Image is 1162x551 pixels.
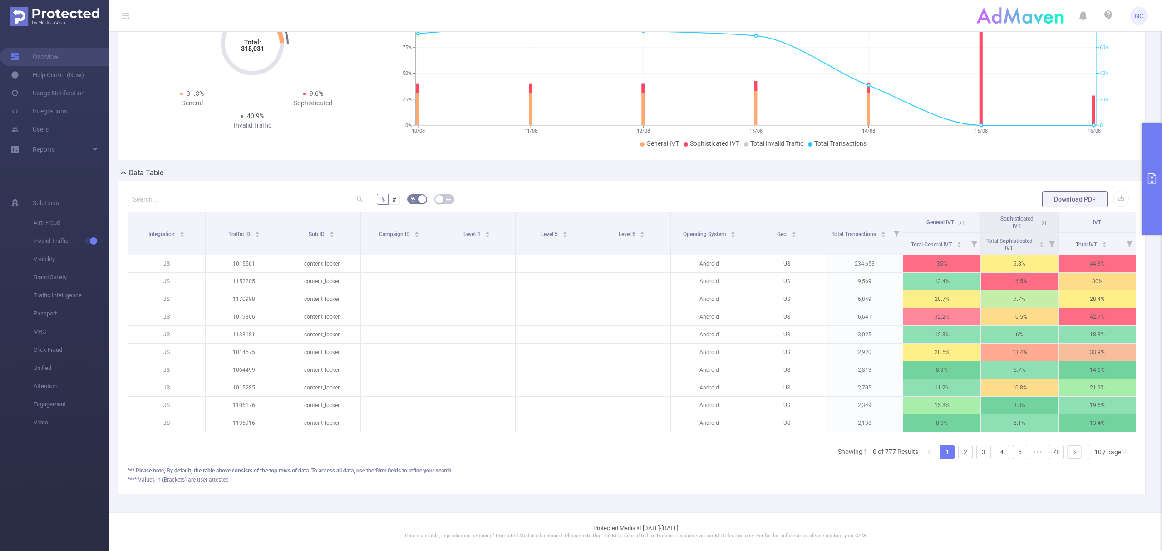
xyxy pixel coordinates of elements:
[34,359,109,377] span: Unified
[1059,326,1136,343] p: 18.3%
[1122,449,1127,456] i: icon: down
[826,308,903,325] p: 6,641
[968,233,980,255] i: Filter menu
[34,305,109,323] span: Passport
[926,449,932,455] i: icon: left
[179,234,184,236] i: icon: caret-down
[148,231,176,237] span: Integration
[690,140,739,147] span: Sophisticated IVT
[995,445,1009,459] li: 4
[671,255,748,272] p: Android
[826,344,903,361] p: 2,920
[986,238,1033,251] span: Total Sophisticated IVT
[981,308,1058,325] p: 10.5%
[1135,7,1143,25] span: NC
[832,231,877,237] span: Total Transactions
[392,196,396,203] span: #
[981,379,1058,396] p: 10.8%
[34,286,109,305] span: Traffic Intelligence
[1100,44,1108,50] tspan: 60K
[862,128,875,134] tspan: 14/08
[485,230,490,236] div: Sort
[206,414,283,432] p: 1195916
[640,230,645,236] div: Sort
[890,212,903,255] i: Filter menu
[903,344,980,361] p: 20.5%
[283,308,360,325] p: content_locker
[255,234,260,236] i: icon: caret-down
[562,230,567,233] i: icon: caret-up
[981,255,1058,272] p: 9.8%
[379,231,411,237] span: Campaign ID
[683,231,727,237] span: Operating System
[414,230,419,233] i: icon: caret-up
[132,532,1139,540] p: This is a stable, in production version of Protected Media's dashboard. Please note that the MRC ...
[11,66,84,84] a: Help Center (New)
[128,273,205,290] p: JS
[1076,241,1098,248] span: Total IVT
[206,344,283,361] p: 1014575
[309,231,326,237] span: Sub ID
[128,192,369,206] input: Search...
[128,255,205,272] p: JS
[981,326,1058,343] p: 6%
[791,230,797,236] div: Sort
[128,414,205,432] p: JS
[403,44,412,50] tspan: 75%
[129,167,164,178] h2: Data Table
[826,326,903,343] p: 3,025
[283,273,360,290] p: content_locker
[1123,233,1136,255] i: Filter menu
[792,234,797,236] i: icon: caret-down
[1100,97,1108,103] tspan: 20K
[192,121,313,130] div: Invalid Traffic
[34,341,109,359] span: Click Fraud
[1013,445,1027,459] a: 5
[911,241,953,248] span: Total General IVT
[748,397,826,414] p: US
[748,344,826,361] p: US
[414,234,419,236] i: icon: caret-down
[109,512,1162,551] footer: Protected Media © [DATE]-[DATE]
[1093,219,1101,226] span: IVT
[814,140,867,147] span: Total Transactions
[671,290,748,308] p: Android
[1049,445,1064,459] li: 78
[748,379,826,396] p: US
[1049,445,1063,459] a: 78
[838,445,918,459] li: Showing 1-10 of 777 Results
[206,379,283,396] p: 1015285
[34,323,109,341] span: MRC
[329,230,335,236] div: Sort
[255,230,260,233] i: icon: caret-up
[748,326,826,343] p: US
[562,230,568,236] div: Sort
[128,326,205,343] p: JS
[671,273,748,290] p: Android
[34,413,109,432] span: Video
[34,232,109,250] span: Invalid Traffic
[903,290,980,308] p: 20.7%
[206,308,283,325] p: 1019806
[881,230,886,236] div: Sort
[1031,445,1045,459] span: •••
[128,344,205,361] p: JS
[241,45,264,52] tspan: 318,031
[977,445,990,459] a: 3
[956,241,961,243] i: icon: caret-up
[33,140,55,158] a: Reports
[981,397,1058,414] p: 3.8%
[981,414,1058,432] p: 5.1%
[1102,241,1107,243] i: icon: caret-up
[405,123,412,128] tspan: 0%
[959,445,972,459] a: 2
[981,344,1058,361] p: 13.4%
[410,196,416,202] i: icon: bg-colors
[1059,290,1136,308] p: 28.4%
[34,395,109,413] span: Engagement
[283,379,360,396] p: content_locker
[485,230,490,233] i: icon: caret-up
[283,255,360,272] p: content_locker
[244,39,261,46] tspan: Total:
[1100,123,1103,128] tspan: 0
